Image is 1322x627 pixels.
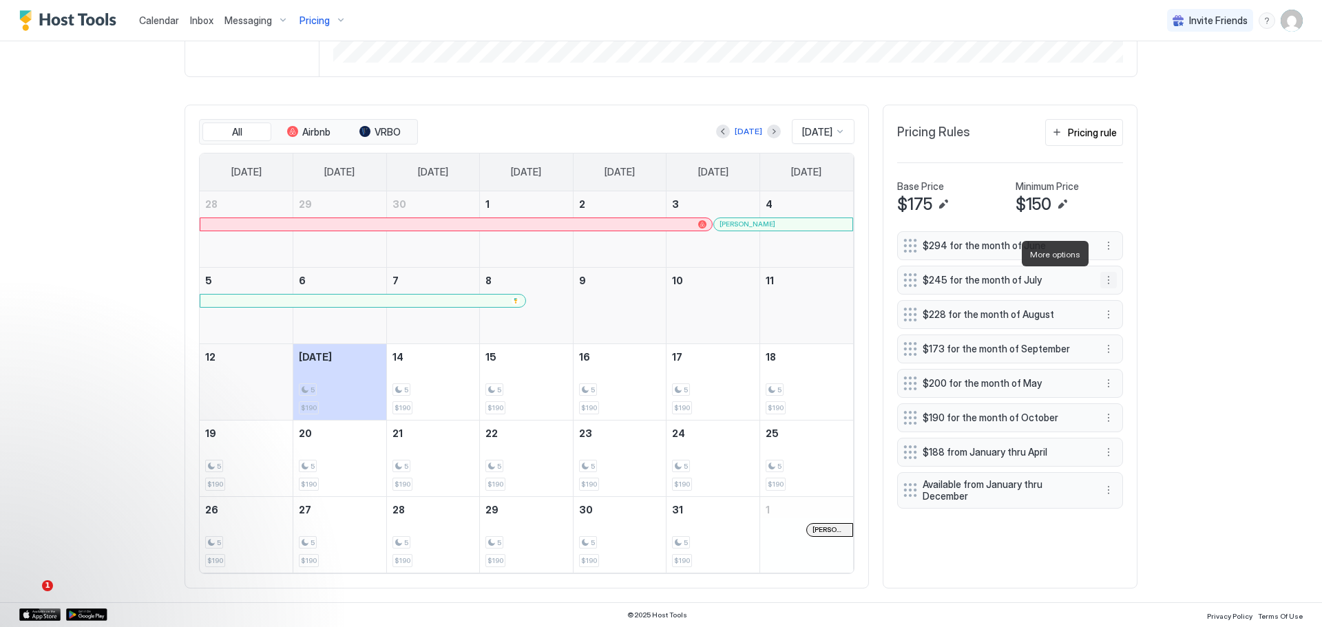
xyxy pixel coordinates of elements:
[190,13,213,28] a: Inbox
[1100,410,1117,426] div: menu
[387,421,480,446] a: October 21, 2025
[923,240,1087,252] span: $294 for the month of June
[897,403,1123,432] div: $190 for the month of October menu
[667,344,759,370] a: October 17, 2025
[1100,306,1117,323] button: More options
[579,198,585,210] span: 2
[581,480,597,489] span: $190
[812,525,847,534] span: [PERSON_NAME]
[200,343,293,420] td: October 12, 2025
[759,420,853,496] td: October 25, 2025
[1100,306,1117,323] div: menu
[207,480,223,489] span: $190
[19,10,123,31] a: Host Tools Logo
[579,275,586,286] span: 9
[897,472,1123,509] div: Available from January thru December menu
[200,191,293,268] td: September 28, 2025
[720,220,847,229] div: [PERSON_NAME]
[217,462,221,471] span: 5
[574,497,667,522] a: October 30, 2025
[1100,482,1117,498] div: menu
[672,198,679,210] span: 3
[760,421,853,446] a: October 25, 2025
[497,538,501,547] span: 5
[487,556,503,565] span: $190
[293,191,386,217] a: September 29, 2025
[480,420,574,496] td: October 22, 2025
[218,153,275,191] a: Sunday
[777,462,781,471] span: 5
[395,556,410,565] span: $190
[923,343,1087,355] span: $173 for the month of September
[672,275,683,286] span: 10
[404,153,462,191] a: Tuesday
[480,268,573,293] a: October 8, 2025
[1100,237,1117,254] div: menu
[777,385,781,394] span: 5
[19,608,61,621] a: App Store
[299,427,312,439] span: 20
[485,275,492,286] span: 8
[1100,375,1117,392] div: menu
[574,344,667,370] a: October 16, 2025
[759,267,853,343] td: October 11, 2025
[293,344,386,370] a: October 13, 2025
[766,427,779,439] span: 25
[387,497,480,522] a: October 28, 2025
[684,153,742,191] a: Friday
[375,126,401,138] span: VRBO
[1100,237,1117,254] button: More options
[733,123,764,140] button: [DATE]
[897,266,1123,295] div: $245 for the month of July menu
[1207,608,1252,622] a: Privacy Policy
[386,420,480,496] td: October 21, 2025
[1258,608,1303,622] a: Terms Of Use
[480,496,574,573] td: October 29, 2025
[395,480,410,489] span: $190
[1100,375,1117,392] button: More options
[1258,612,1303,620] span: Terms Of Use
[923,446,1087,458] span: $188 from January thru April
[205,275,212,286] span: 5
[480,191,574,268] td: October 1, 2025
[672,427,685,439] span: 24
[935,196,952,213] button: Edit
[299,198,312,210] span: 29
[200,420,293,496] td: October 19, 2025
[511,166,541,178] span: [DATE]
[392,198,406,210] span: 30
[387,191,480,217] a: September 30, 2025
[418,166,448,178] span: [DATE]
[573,343,667,420] td: October 16, 2025
[139,14,179,26] span: Calendar
[698,166,728,178] span: [DATE]
[1100,341,1117,357] button: More options
[667,421,759,446] a: October 24, 2025
[766,275,774,286] span: 11
[1100,341,1117,357] div: menu
[1100,482,1117,498] button: More options
[200,267,293,343] td: October 5, 2025
[667,343,760,420] td: October 17, 2025
[387,344,480,370] a: October 14, 2025
[293,421,386,446] a: October 20, 2025
[1045,119,1123,146] button: Pricing rule
[759,496,853,573] td: November 1, 2025
[14,580,47,613] iframe: Intercom live chat
[302,126,330,138] span: Airbnb
[293,496,387,573] td: October 27, 2025
[386,267,480,343] td: October 7, 2025
[573,267,667,343] td: October 9, 2025
[667,420,760,496] td: October 24, 2025
[667,268,759,293] a: October 10, 2025
[386,191,480,268] td: September 30, 2025
[301,403,317,412] span: $190
[487,480,503,489] span: $190
[760,191,853,217] a: October 4, 2025
[720,220,775,229] span: [PERSON_NAME]
[199,119,418,145] div: tab-group
[293,191,387,268] td: September 29, 2025
[579,427,592,439] span: 23
[224,14,272,27] span: Messaging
